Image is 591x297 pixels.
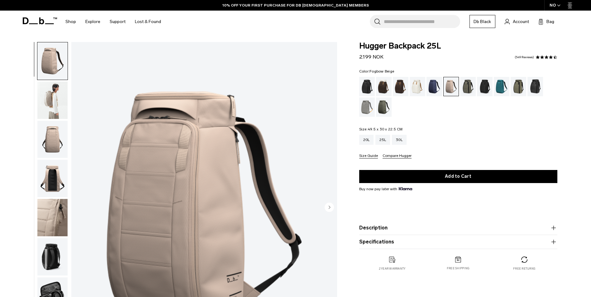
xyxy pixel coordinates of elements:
[393,77,408,96] a: Espresso
[546,18,554,25] span: Bag
[359,54,384,60] span: 2.199 NOK
[410,77,425,96] a: Oatmilk
[447,266,469,271] p: Free shipping
[37,42,68,80] img: Hugger Backpack 25L Fogbow Beige
[376,97,392,117] a: Moss Green
[85,11,100,33] a: Explore
[135,11,161,33] a: Lost & Found
[513,266,535,271] p: Free returns
[469,15,495,28] a: Db Black
[460,77,476,96] a: Forest Green
[110,11,126,33] a: Support
[527,77,543,96] a: Reflective Black
[477,77,493,96] a: Charcoal Grey
[65,11,76,33] a: Shop
[37,199,68,236] img: Hugger Backpack 25L Fogbow Beige
[359,77,375,96] a: Black Out
[359,127,403,131] legend: Size:
[37,120,68,158] button: Hugger Backpack 25L Fogbow Beige
[505,18,529,25] a: Account
[538,18,554,25] button: Bag
[392,135,407,145] a: 30L
[359,186,412,192] span: Buy now pay later with
[37,199,68,237] button: Hugger Backpack 25L Fogbow Beige
[222,2,369,8] a: 10% OFF YOUR FIRST PURCHASE FOR DB [DEMOGRAPHIC_DATA] MEMBERS
[37,160,68,197] img: Hugger Backpack 25L Fogbow Beige
[359,224,557,232] button: Description
[379,266,406,271] p: 2 year warranty
[515,56,534,59] a: 549 reviews
[376,77,392,96] a: Cappuccino
[375,135,390,145] a: 25L
[37,81,68,119] button: Hugger Backpack 25L Fogbow Beige
[443,77,459,96] a: Fogbow Beige
[513,18,529,25] span: Account
[359,42,557,50] span: Hugger Backpack 25L
[325,202,334,213] button: Next slide
[383,154,412,158] button: Compare Hugger
[427,77,442,96] a: Blue Hour
[368,127,403,131] span: 49.5 x 30 x 22.5 CM
[61,11,166,33] nav: Main Navigation
[37,238,68,276] img: Hugger Backpack 25L Fogbow Beige
[359,154,378,158] button: Size Guide
[359,135,374,145] a: 20L
[511,77,526,96] a: Mash Green
[494,77,509,96] a: Midnight Teal
[359,97,375,117] a: Sand Grey
[369,69,394,73] span: Fogbow Beige
[359,170,557,183] button: Add to Cart
[37,159,68,197] button: Hugger Backpack 25L Fogbow Beige
[37,82,68,119] img: Hugger Backpack 25L Fogbow Beige
[359,69,394,73] legend: Color:
[359,238,557,246] button: Specifications
[37,121,68,158] img: Hugger Backpack 25L Fogbow Beige
[399,187,412,190] img: {"height" => 20, "alt" => "Klarna"}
